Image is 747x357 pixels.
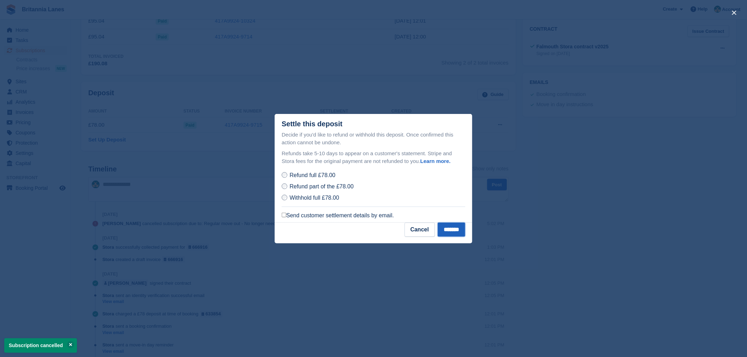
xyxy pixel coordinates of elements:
[729,7,740,18] button: close
[405,223,435,237] button: Cancel
[289,183,353,189] span: Refund part of the £78.00
[4,338,77,353] p: Subscription cancelled
[282,212,394,219] label: Send customer settlement details by email.
[282,131,465,147] p: Decide if you'd like to refund or withhold this deposit. Once confirmed this action cannot be und...
[282,183,287,189] input: Refund part of the £78.00
[282,213,286,217] input: Send customer settlement details by email.
[289,195,339,201] span: Withhold full £78.00
[420,158,451,164] a: Learn more.
[282,120,342,128] div: Settle this deposit
[282,172,287,178] input: Refund full £78.00
[282,150,465,165] p: Refunds take 5-10 days to appear on a customer's statement. Stripe and Stora fees for the origina...
[282,195,287,200] input: Withhold full £78.00
[289,172,335,178] span: Refund full £78.00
